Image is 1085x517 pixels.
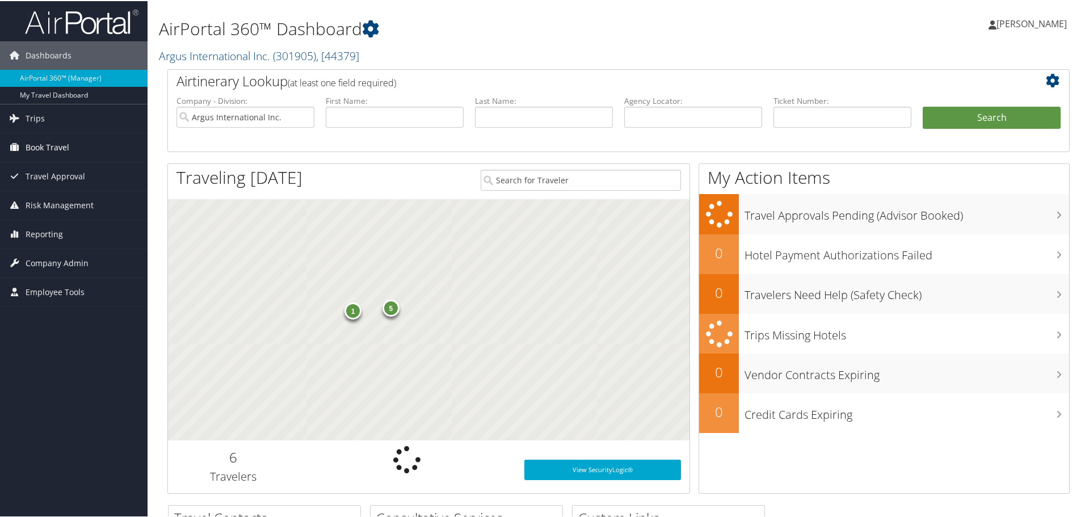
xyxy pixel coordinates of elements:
span: Book Travel [26,132,69,161]
a: 0Vendor Contracts Expiring [699,352,1069,392]
h2: 0 [699,362,739,381]
a: [PERSON_NAME] [989,6,1078,40]
h3: Hotel Payment Authorizations Failed [745,241,1069,262]
span: Travel Approval [26,161,85,190]
span: [PERSON_NAME] [996,16,1067,29]
h3: Travelers Need Help (Safety Check) [745,280,1069,302]
span: Risk Management [26,190,94,218]
h3: Vendor Contracts Expiring [745,360,1069,382]
h3: Travel Approvals Pending (Advisor Booked) [745,201,1069,222]
h3: Credit Cards Expiring [745,400,1069,422]
label: First Name: [326,94,464,106]
img: airportal-logo.png [25,7,138,34]
label: Agency Locator: [624,94,762,106]
h1: My Action Items [699,165,1069,188]
span: Employee Tools [26,277,85,305]
span: ( 301905 ) [273,47,316,62]
label: Last Name: [475,94,613,106]
h2: Airtinerary Lookup [176,70,986,90]
span: , [ 44379 ] [316,47,359,62]
span: Trips [26,103,45,132]
a: 0Hotel Payment Authorizations Failed [699,233,1069,273]
label: Ticket Number: [773,94,911,106]
h2: 6 [176,447,290,466]
span: Dashboards [26,40,72,69]
input: Search for Traveler [481,169,681,190]
h3: Trips Missing Hotels [745,321,1069,342]
h2: 0 [699,282,739,301]
h2: 0 [699,401,739,421]
a: Trips Missing Hotels [699,313,1069,353]
h1: Traveling [DATE] [176,165,302,188]
span: Company Admin [26,248,89,276]
div: 1 [344,301,361,318]
a: Argus International Inc. [159,47,359,62]
a: View SecurityLogic® [524,459,681,479]
a: Travel Approvals Pending (Advisor Booked) [699,193,1069,233]
span: (at least one field required) [288,75,396,88]
button: Search [923,106,1061,128]
span: Reporting [26,219,63,247]
a: 0Credit Cards Expiring [699,392,1069,432]
h1: AirPortal 360™ Dashboard [159,16,772,40]
div: 5 [382,298,399,315]
h2: 0 [699,242,739,262]
label: Company - Division: [176,94,314,106]
h3: Travelers [176,468,290,484]
a: 0Travelers Need Help (Safety Check) [699,273,1069,313]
